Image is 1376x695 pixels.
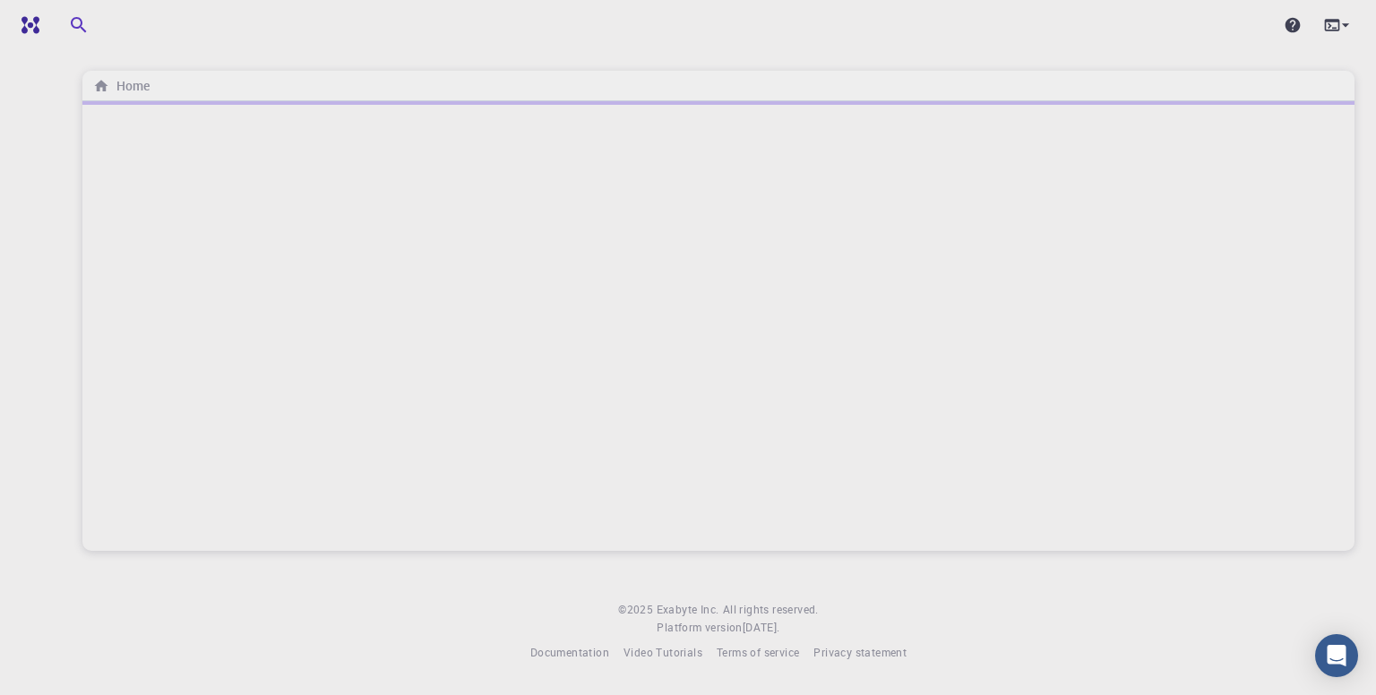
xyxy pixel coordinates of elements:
span: Terms of service [717,645,799,659]
img: logo [14,16,39,34]
span: Privacy statement [813,645,907,659]
div: Open Intercom Messenger [1315,634,1358,677]
a: Documentation [530,644,609,662]
a: Terms of service [717,644,799,662]
a: Privacy statement [813,644,907,662]
a: Video Tutorials [623,644,702,662]
a: Exabyte Inc. [657,601,719,619]
span: [DATE] . [743,620,780,634]
span: © 2025 [618,601,656,619]
span: Exabyte Inc. [657,602,719,616]
span: All rights reserved. [723,601,819,619]
span: Video Tutorials [623,645,702,659]
span: Platform version [657,619,742,637]
span: Documentation [530,645,609,659]
nav: breadcrumb [90,76,153,96]
a: [DATE]. [743,619,780,637]
h6: Home [109,76,150,96]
